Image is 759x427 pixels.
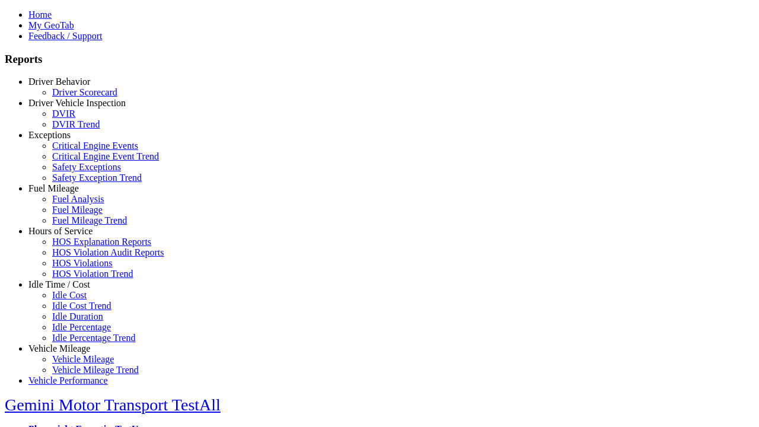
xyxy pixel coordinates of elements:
[52,311,103,321] a: Idle Duration
[52,119,100,129] a: DVIR Trend
[52,333,135,343] a: Idle Percentage Trend
[52,151,159,161] a: Critical Engine Event Trend
[5,396,221,414] a: Gemini Motor Transport TestAll
[52,301,111,311] a: Idle Cost Trend
[28,375,108,385] a: Vehicle Performance
[52,162,121,172] a: Safety Exceptions
[5,53,754,66] h3: Reports
[52,141,138,151] a: Critical Engine Events
[28,20,74,30] a: My GeoTab
[52,322,111,332] a: Idle Percentage
[28,130,71,140] a: Exceptions
[52,109,75,119] a: DVIR
[52,269,133,279] a: HOS Violation Trend
[52,215,127,225] a: Fuel Mileage Trend
[52,237,151,247] a: HOS Explanation Reports
[28,77,90,87] a: Driver Behavior
[28,98,126,108] a: Driver Vehicle Inspection
[28,279,90,289] a: Idle Time / Cost
[28,31,102,41] a: Feedback / Support
[52,365,139,375] a: Vehicle Mileage Trend
[28,9,52,20] a: Home
[52,258,112,268] a: HOS Violations
[52,205,103,215] a: Fuel Mileage
[52,87,117,97] a: Driver Scorecard
[52,194,104,204] a: Fuel Analysis
[28,343,90,353] a: Vehicle Mileage
[52,290,87,300] a: Idle Cost
[52,247,164,257] a: HOS Violation Audit Reports
[28,226,93,236] a: Hours of Service
[52,354,114,364] a: Vehicle Mileage
[52,173,142,183] a: Safety Exception Trend
[28,183,79,193] a: Fuel Mileage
